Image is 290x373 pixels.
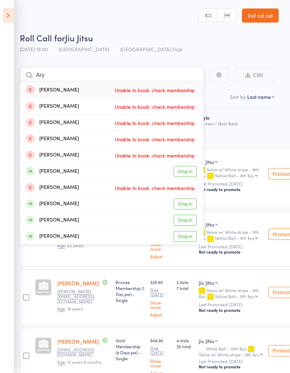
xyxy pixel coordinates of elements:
[174,215,197,226] a: Drop in
[113,118,197,128] span: Unable to book: check membership
[57,359,101,365] span: : 13 years 9 months
[247,93,271,100] div: Last name
[26,135,79,143] div: [PERSON_NAME]
[26,119,79,127] div: [PERSON_NAME]
[113,85,197,95] span: Unable to book: check membership
[57,338,99,345] a: [PERSON_NAME]
[150,221,171,259] div: $59.90
[26,216,79,224] div: [PERSON_NAME]
[199,186,263,192] div: Not ready to promote
[199,288,263,300] div: Yelow w/ White stripe - 9th Kyu
[196,111,266,146] div: Style
[113,150,197,161] span: Unable to book: check membership
[199,167,263,179] div: Yelow w/ White stripe - 9th Kyu
[113,101,197,112] span: Unable to book: check membership
[57,279,99,287] a: [PERSON_NAME]
[65,32,93,43] span: Jiu Jitsu
[176,343,193,349] span: 35 total
[230,93,246,100] label: Sort by
[57,347,103,357] small: auroraune@gmail.com
[20,46,48,53] span: [DATE] 19:00
[113,134,197,144] span: Unable to book: check membership
[199,302,263,307] small: Last Promoted: [DATE]
[199,249,263,255] div: Not ready to promote
[59,46,109,53] span: [GEOGRAPHIC_DATA]
[26,86,79,94] div: [PERSON_NAME]
[199,279,214,286] div: Jiu Jitsu
[176,337,193,343] span: 4 style
[116,279,145,303] div: Bronze Membership (1 Day pw) - Single
[150,359,171,368] a: Show more
[116,337,145,361] div: Gold Membership (4 Days pw) - Single
[150,287,171,297] small: Due [DATE]
[20,67,204,83] input: Search by name
[113,183,197,193] span: Unable to book: check membership
[150,312,171,317] a: Adjust
[199,221,214,228] div: Jiu Jitsu
[150,254,171,259] a: Adjust
[199,158,214,165] div: Jiu Jitsu
[199,121,263,126] div: Current / Next Rank
[215,173,254,178] div: Yellow Belt - 8th Kyu
[26,167,79,176] div: [PERSON_NAME]
[199,230,263,242] div: Yelow w/ White stripe - 9th Kyu
[150,345,171,356] small: Due [DATE]
[242,8,279,23] a: Exit roll call
[120,46,182,53] span: [GEOGRAPHIC_DATA] Dojo
[234,68,274,83] button: CSV
[176,285,193,291] span: 7 total
[150,279,171,317] div: $29.95
[176,279,193,285] span: 2 style
[199,337,214,344] div: Jiu Jitsu
[199,181,263,186] small: Last Promoted: [DATE]
[199,352,259,357] div: Yelow w/ White stripe - 9th Kyu
[215,236,254,240] div: Yellow Belt - 8th Kyu
[26,184,79,192] div: [PERSON_NAME]
[199,307,263,313] div: Not ready to promote
[57,289,103,304] small: Blake.miles@education.nsw.gov.au
[199,346,263,357] div: White Belt - 10th Kyu
[20,32,65,43] span: Roll Call for
[174,166,197,177] a: Drop in
[174,199,197,209] a: Drop in
[57,306,83,312] span: : 18 years
[150,300,171,309] a: Show more
[215,294,254,298] div: Yellow Belt - 8th Kyu
[26,232,79,241] div: [PERSON_NAME]
[26,102,79,111] div: [PERSON_NAME]
[150,242,171,251] a: Show more
[57,242,83,249] span: : 42 years
[199,244,263,249] small: Last Promoted: [DATE]
[26,151,79,159] div: [PERSON_NAME]
[26,200,79,208] div: [PERSON_NAME]
[199,364,263,369] div: Not ready to promote
[174,231,197,242] a: Drop in
[199,359,263,364] small: Last Promoted: [DATE]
